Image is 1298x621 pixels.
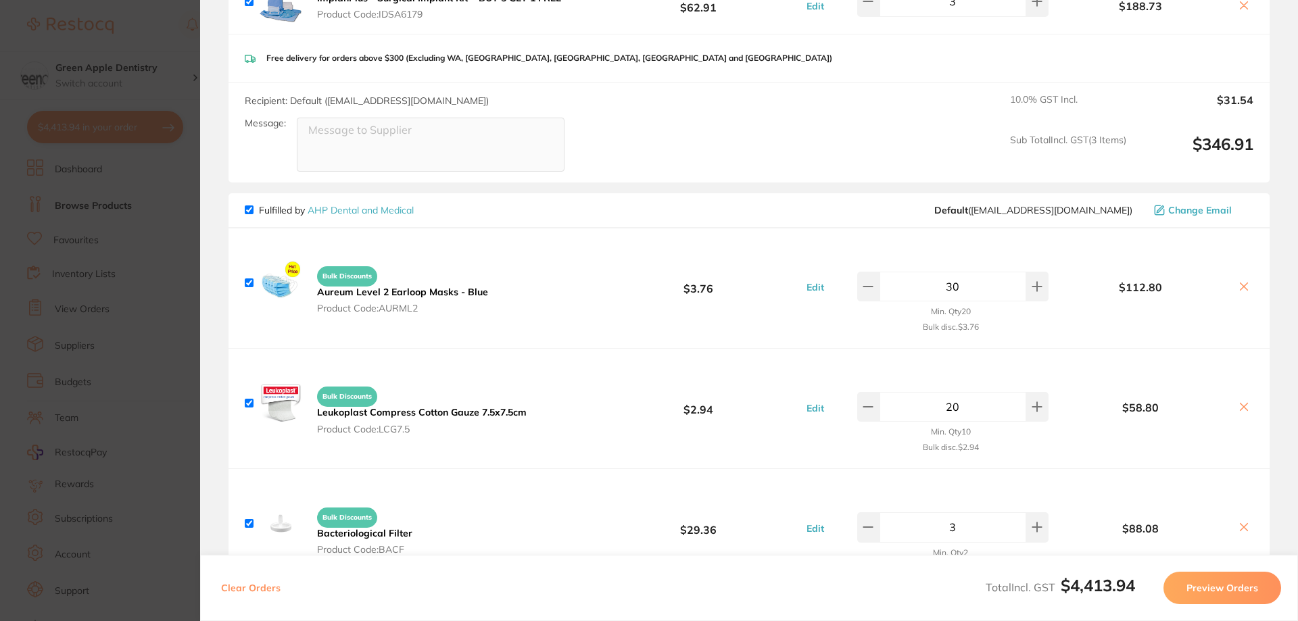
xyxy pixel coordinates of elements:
[308,204,414,216] a: AHP Dental and Medical
[313,380,531,434] button: Bulk Discounts Leukoplast Compress Cotton Gauze 7.5x7.5cm Product Code:LCG7.5
[317,527,412,539] b: Bacteriological Filter
[245,95,489,107] span: Recipient: Default ( [EMAIL_ADDRESS][DOMAIN_NAME] )
[598,511,799,536] b: $29.36
[802,281,828,293] button: Edit
[1052,281,1229,293] b: $112.80
[931,427,971,437] small: Min. Qty 10
[245,118,286,129] label: Message:
[217,572,285,604] button: Clear Orders
[317,387,377,407] span: Bulk Discounts
[259,261,302,304] img: N3kweDQxYQ
[259,502,302,545] img: YnF4ZzYzbg
[1010,134,1126,172] span: Sub Total Incl. GST ( 3 Items)
[923,443,979,452] small: Bulk disc. $2.94
[986,580,1135,594] span: Total Incl. GST
[317,286,488,298] b: Aureum Level 2 Earloop Masks - Blue
[1168,205,1232,216] span: Change Email
[802,522,828,535] button: Edit
[598,391,799,416] b: $2.94
[923,322,979,332] small: Bulk disc. $3.76
[317,424,527,434] span: Product Code: LCG7.5
[259,382,302,425] img: dmdmc3Jqag
[266,53,832,63] p: Free delivery for orders above $300 (Excluding WA, [GEOGRAPHIC_DATA], [GEOGRAPHIC_DATA], [GEOGRAP...
[934,205,1132,216] span: orders@ahpdentalmedical.com.au
[931,307,971,316] small: Min. Qty 20
[1052,401,1229,414] b: $58.80
[317,544,412,555] span: Product Code: BACF
[1137,94,1253,124] output: $31.54
[1061,575,1135,595] b: $4,413.94
[317,303,488,314] span: Product Code: AURML2
[317,266,377,287] span: Bulk Discounts
[1163,572,1281,604] button: Preview Orders
[259,205,414,216] p: Fulfilled by
[1150,204,1253,216] button: Change Email
[933,548,968,557] small: Min. Qty 2
[1010,94,1126,124] span: 10.0 % GST Incl.
[313,501,416,555] button: Bulk Discounts Bacteriological Filter Product Code:BACF
[317,406,527,418] b: Leukoplast Compress Cotton Gauze 7.5x7.5cm
[1052,522,1229,535] b: $88.08
[313,260,492,314] button: Bulk Discounts Aureum Level 2 Earloop Masks - Blue Product Code:AURML2
[802,402,828,414] button: Edit
[1137,134,1253,172] output: $346.91
[317,507,377,528] span: Bulk Discounts
[598,270,799,295] b: $3.76
[934,204,968,216] b: Default
[317,9,569,20] span: Product Code: IDSA6179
